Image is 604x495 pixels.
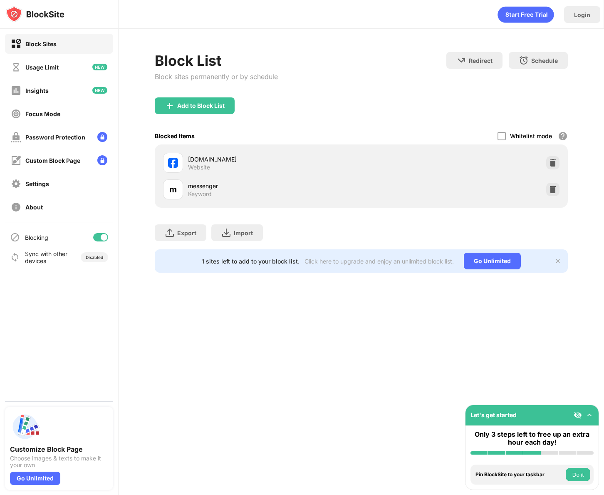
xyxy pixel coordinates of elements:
[585,411,594,419] img: omni-setup-toggle.svg
[554,258,561,264] img: x-button.svg
[92,64,107,70] img: new-icon.svg
[234,229,253,236] div: Import
[155,52,278,69] div: Block List
[97,155,107,165] img: lock-menu.svg
[475,472,564,478] div: Pin BlockSite to your taskbar
[97,132,107,142] img: lock-menu.svg
[92,87,107,94] img: new-icon.svg
[168,158,178,168] img: favicons
[10,412,40,442] img: push-custom-page.svg
[155,72,278,81] div: Block sites permanently or by schedule
[25,64,59,71] div: Usage Limit
[188,155,361,164] div: [DOMAIN_NAME]
[25,110,60,117] div: Focus Mode
[10,445,108,453] div: Customize Block Page
[11,85,21,96] img: insights-off.svg
[25,234,48,241] div: Blocking
[11,179,21,189] img: settings-off.svg
[574,411,582,419] img: eye-not-visible.svg
[11,132,21,142] img: password-protection-off.svg
[464,253,521,269] div: Go Unlimited
[566,468,590,481] button: Do it
[202,258,300,265] div: 1 sites left to add to your block list.
[25,134,85,141] div: Password Protection
[574,11,590,18] div: Login
[25,204,43,211] div: About
[470,411,517,418] div: Let's get started
[10,472,60,485] div: Go Unlimited
[177,229,196,236] div: Export
[10,252,20,262] img: sync-icon.svg
[6,6,64,22] img: logo-blocksite.svg
[10,455,108,468] div: Choose images & texts to make it your own
[11,155,21,166] img: customize-block-page-off.svg
[25,40,57,47] div: Block Sites
[188,190,212,198] div: Keyword
[11,109,21,119] img: focus-off.svg
[531,57,558,64] div: Schedule
[470,430,594,446] div: Only 3 steps left to free up an extra hour each day!
[11,202,21,212] img: about-off.svg
[155,132,195,139] div: Blocked Items
[498,6,554,23] div: animation
[177,102,225,109] div: Add to Block List
[25,157,80,164] div: Custom Block Page
[304,258,454,265] div: Click here to upgrade and enjoy an unlimited block list.
[469,57,493,64] div: Redirect
[188,164,210,171] div: Website
[11,62,21,72] img: time-usage-off.svg
[25,250,68,264] div: Sync with other devices
[11,39,21,49] img: block-on.svg
[510,132,552,139] div: Whitelist mode
[25,87,49,94] div: Insights
[188,182,361,190] div: messenger
[86,255,103,260] div: Disabled
[10,232,20,242] img: blocking-icon.svg
[25,180,49,187] div: Settings
[169,183,177,196] div: m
